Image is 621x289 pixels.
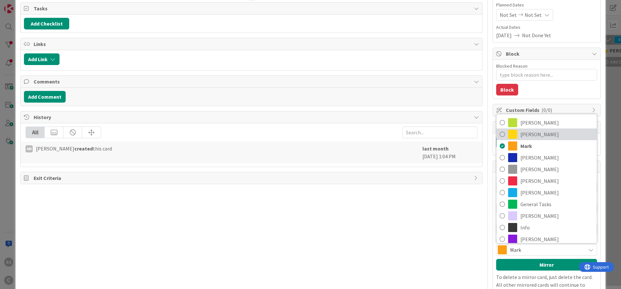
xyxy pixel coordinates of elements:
div: All [26,127,45,138]
span: [PERSON_NAME] [520,153,594,162]
span: [PERSON_NAME] [520,211,594,221]
a: General Tasks [496,198,597,210]
span: Mark [520,141,594,151]
span: Not Done Yet [522,31,551,39]
a: [PERSON_NAME] [496,128,597,140]
span: General Tasks [520,199,594,209]
span: [DATE] [496,31,512,39]
a: [PERSON_NAME] [496,187,597,198]
span: [PERSON_NAME] [520,176,594,186]
a: [PERSON_NAME] [496,117,597,128]
span: Exit Criteria [34,174,471,182]
span: History [34,113,471,121]
b: last month [422,145,449,152]
span: Block [506,50,589,58]
a: [PERSON_NAME] [496,210,597,222]
span: Links [34,40,471,48]
span: Support [14,1,29,9]
span: Not Set [525,11,542,19]
button: Add Comment [24,91,66,103]
span: [PERSON_NAME] this card [36,145,112,152]
span: [PERSON_NAME] [520,164,594,174]
span: [PERSON_NAME] [520,118,594,128]
button: Add Link [24,53,60,65]
span: Label [496,238,507,243]
label: Blocked Reason [496,63,528,69]
span: Info [520,223,594,232]
span: [PERSON_NAME] [520,129,594,139]
input: Search... [402,127,477,138]
span: Mark [510,245,583,254]
span: Actual Dates [496,24,597,31]
span: Tasks [34,5,471,12]
span: ( 0/0 ) [541,107,552,113]
div: AM [26,145,33,152]
span: Comments [34,78,471,85]
button: Block [496,84,518,95]
span: Planned Dates [496,2,597,8]
a: Info [496,222,597,233]
button: Mirror [496,259,597,271]
a: [PERSON_NAME] [496,233,597,245]
b: created [74,145,93,152]
span: Custom Fields [506,106,589,114]
span: Not Set [500,11,517,19]
a: [PERSON_NAME] [496,163,597,175]
a: [PERSON_NAME] [496,152,597,163]
div: [DATE] 1:04 PM [422,145,477,160]
button: Add Checklist [24,18,69,29]
a: [PERSON_NAME] [496,175,597,187]
span: [PERSON_NAME] [520,234,594,244]
span: [PERSON_NAME] [520,188,594,197]
a: Mark [496,140,597,152]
